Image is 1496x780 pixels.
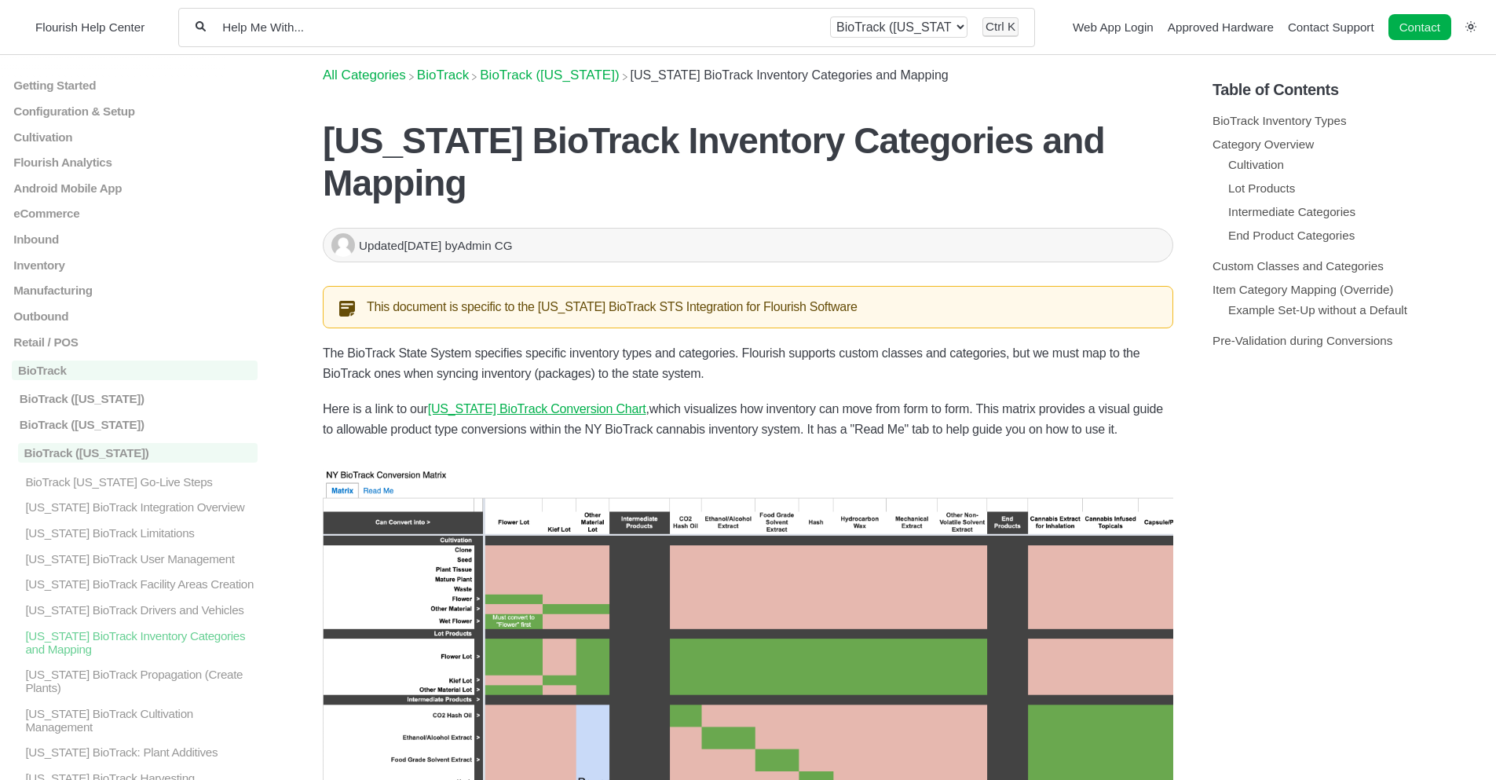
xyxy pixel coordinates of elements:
[24,628,258,655] p: [US_STATE] BioTrack Inventory Categories and Mapping
[12,745,258,759] a: [US_STATE] BioTrack: Plant Additives
[221,20,815,35] input: Help Me With...
[12,79,258,92] a: Getting Started
[1073,20,1154,34] a: Web App Login navigation item
[1384,16,1455,38] li: Contact desktop
[12,603,258,617] a: [US_STATE] BioTrack Drivers and Vehicles
[12,130,258,143] a: Cultivation
[359,239,444,252] span: Updated
[480,68,619,82] a: BioTrack (New York)
[12,258,258,271] a: Inventory
[631,68,949,82] span: [US_STATE] BioTrack Inventory Categories and Mapping
[12,577,258,591] a: [US_STATE] BioTrack Facility Areas Creation
[1168,20,1274,34] a: Approved Hardware navigation item
[12,443,258,463] a: BioTrack ([US_STATE])
[480,68,619,83] span: ​BioTrack ([US_STATE])
[1228,181,1295,195] a: Lot Products
[323,286,1173,328] div: This document is specific to the [US_STATE] BioTrack STS Integration for Flourish Software
[12,418,258,431] a: BioTrack ([US_STATE])
[417,68,469,82] a: BioTrack
[24,475,258,489] p: BioTrack [US_STATE] Go-Live Steps
[1008,20,1015,33] kbd: K
[12,233,258,246] a: Inbound
[12,628,258,655] a: [US_STATE] BioTrack Inventory Categories and Mapping
[1228,303,1407,317] a: Example Set-Up without a Default
[35,20,144,34] span: Flourish Help Center
[12,284,258,297] a: Manufacturing
[444,239,512,252] span: by
[18,418,258,431] p: BioTrack ([US_STATE])
[12,361,258,380] a: BioTrack
[1465,20,1476,33] a: Switch dark mode setting
[12,526,258,540] a: [US_STATE] BioTrack Limitations
[12,475,258,489] a: BioTrack [US_STATE] Go-Live Steps
[1388,14,1451,40] a: Contact
[18,443,258,463] p: BioTrack ([US_STATE])
[458,239,513,252] span: Admin CG
[646,402,649,416] u: ,
[24,526,258,540] p: [US_STATE] BioTrack Limitations
[986,20,1004,33] kbd: Ctrl
[417,68,469,83] span: ​BioTrack
[428,402,646,416] a: [US_STATE] BioTrack Conversion Chart
[1213,114,1347,127] a: BioTrack Inventory Types
[12,181,258,195] a: Android Mobile App
[24,551,258,565] p: [US_STATE] BioTrack User Management
[1228,229,1355,242] a: End Product Categories
[323,68,406,83] span: All Categories
[1213,334,1392,347] a: Pre-Validation during Conversions
[18,392,258,405] p: BioTrack ([US_STATE])
[20,16,27,38] img: Flourish Help Center Logo
[12,335,258,348] a: Retail / POS
[1213,137,1314,151] a: Category Overview
[12,309,258,323] a: Outbound
[12,156,258,169] a: Flourish Analytics
[323,399,1173,440] p: Here is a link to our which visualizes how inventory can move from form to form. This matrix prov...
[24,745,258,759] p: [US_STATE] BioTrack: Plant Additives
[12,500,258,514] a: [US_STATE] BioTrack Integration Overview
[12,551,258,565] a: [US_STATE] BioTrack User Management
[12,707,258,734] a: [US_STATE] BioTrack Cultivation Management
[323,68,406,82] a: Breadcrumb link to All Categories
[1228,158,1284,171] a: Cultivation
[12,668,258,694] a: [US_STATE] BioTrack Propagation (Create Plants)
[331,233,355,257] img: Admin CG
[24,668,258,694] p: [US_STATE] BioTrack Propagation (Create Plants)
[20,16,144,38] a: Flourish Help Center
[323,343,1173,384] p: The BioTrack State System specifies specific inventory types and categories. Flourish supports cu...
[1213,283,1393,296] a: Item Category Mapping (Override)
[24,707,258,734] p: [US_STATE] BioTrack Cultivation Management
[12,104,258,118] a: Configuration & Setup
[24,603,258,617] p: [US_STATE] BioTrack Drivers and Vehicles
[24,500,258,514] p: [US_STATE] BioTrack Integration Overview
[24,577,258,591] p: [US_STATE] BioTrack Facility Areas Creation
[12,207,258,220] a: eCommerce
[1288,20,1374,34] a: Contact Support navigation item
[1228,205,1355,218] a: Intermediate Categories
[323,119,1173,204] h1: [US_STATE] BioTrack Inventory Categories and Mapping
[1213,81,1484,99] h5: Table of Contents
[404,239,441,252] time: [DATE]
[12,392,258,405] a: BioTrack ([US_STATE])
[1213,259,1384,273] a: Custom Classes and Categories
